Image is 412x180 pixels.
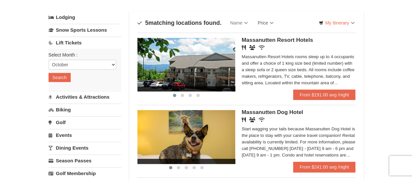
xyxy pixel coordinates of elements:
[145,20,149,26] span: 5
[49,24,121,36] a: Snow Sports Lessons
[259,117,265,122] i: Wireless Internet (free)
[49,155,121,167] a: Season Passes
[242,109,303,115] span: Massanutten Dog Hotel
[315,18,359,28] a: My Itinerary
[242,45,246,50] i: Restaurant
[259,45,265,50] i: Wireless Internet (free)
[242,117,246,122] i: Restaurant
[242,126,356,158] div: Start wagging your tails because Massanutten Dog Hotel is the place to stay with your canine trav...
[49,129,121,141] a: Events
[293,162,356,172] a: From $241.00 avg /night
[49,167,121,179] a: Golf Membership
[249,117,255,122] i: Banquet Facilities
[49,142,121,154] a: Dining Events
[242,54,356,86] div: Massanutten Resort Hotels rooms sleep up to 4 occupants and offer a choice of 1 king size bed (li...
[253,16,278,29] a: Price
[49,91,121,103] a: Activities & Attractions
[293,90,356,100] a: From $191.00 avg /night
[249,45,255,50] i: Banquet Facilities
[242,37,313,43] span: Massanutten Resort Hotels
[49,37,121,49] a: Lift Tickets
[49,11,121,23] a: Lodging
[137,20,221,26] h4: matching locations found.
[225,16,253,29] a: Name
[49,73,71,82] button: Search
[49,104,121,116] a: Biking
[49,52,116,58] label: Select Month :
[49,116,121,128] a: Golf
